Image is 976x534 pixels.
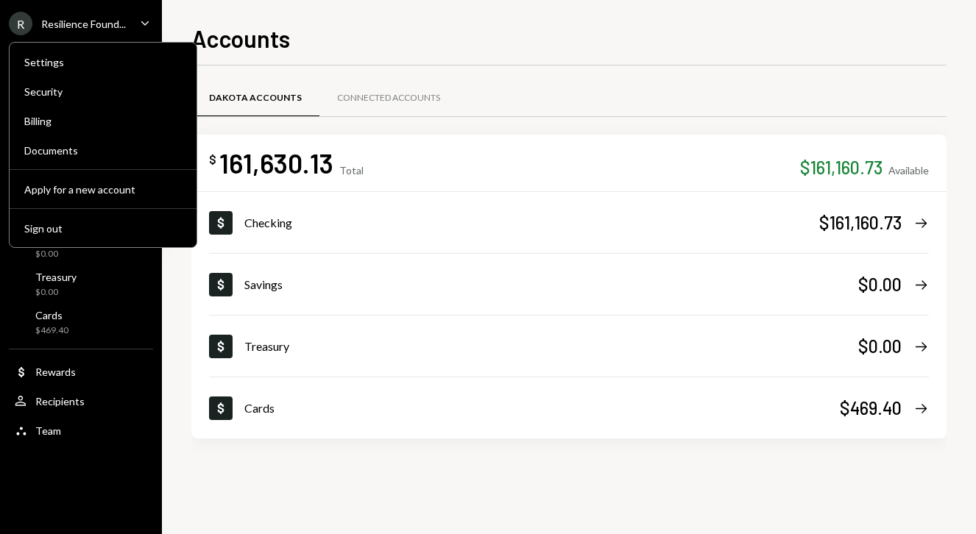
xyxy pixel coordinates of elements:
div: $0.00 [35,286,77,299]
div: $0.00 [35,248,71,260]
div: Team [35,424,61,437]
div: Checking [244,214,819,232]
button: Apply for a new account [15,177,191,203]
div: Recipients [35,395,85,407]
div: Apply for a new account [24,183,182,196]
a: Treasury$0.00 [209,316,929,377]
div: Sign out [24,222,182,235]
a: Savings$0.00 [209,254,929,315]
div: $469.40 [35,324,68,337]
a: Documents [15,137,191,163]
a: Cards$469.40 [9,305,153,340]
a: Recipients [9,388,153,414]
div: $ [209,152,216,167]
a: Settings [15,49,191,75]
a: Treasury$0.00 [9,266,153,302]
div: Cards [35,309,68,321]
div: 161,630.13 [219,146,333,179]
a: Team [9,417,153,444]
a: Connected Accounts [319,80,458,118]
div: $161,160.73 [800,155,883,179]
div: Rewards [35,366,76,378]
div: Connected Accounts [337,92,440,104]
div: Savings [244,276,858,293]
div: Treasury [244,338,858,355]
div: Settings [24,56,182,68]
a: Billing [15,107,191,134]
div: Treasury [35,271,77,283]
div: Billing [24,115,182,127]
div: $469.40 [840,396,902,420]
div: $0.00 [858,334,902,358]
div: Resilience Found... [41,18,126,30]
div: Total [339,164,364,177]
a: Cards$469.40 [209,377,929,438]
div: Security [24,85,182,98]
a: Checking$161,160.73 [209,192,929,253]
a: Dakota Accounts [191,80,319,118]
div: Dakota Accounts [209,92,302,104]
div: R [9,12,32,35]
div: $161,160.73 [819,210,902,235]
div: Available [888,164,929,177]
div: $0.00 [858,272,902,296]
div: Documents [24,144,182,157]
button: Sign out [15,216,191,242]
a: Rewards [9,358,153,385]
div: Cards [244,399,840,417]
a: Security [15,78,191,104]
h1: Accounts [191,24,290,53]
